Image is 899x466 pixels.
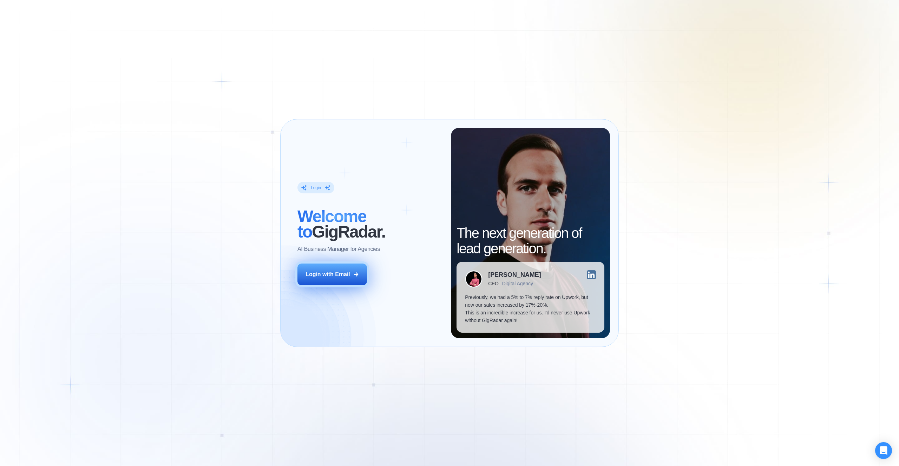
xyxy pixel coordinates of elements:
[875,442,892,459] div: Open Intercom Messenger
[465,293,596,324] p: Previously, we had a 5% to 7% reply rate on Upwork, but now our sales increased by 17%-20%. This ...
[502,281,533,286] div: Digital Agency
[311,185,321,190] div: Login
[306,271,350,278] div: Login with Email
[457,225,604,256] h2: The next generation of lead generation.
[297,209,442,240] h2: ‍ GigRadar.
[297,207,366,241] span: Welcome to
[488,281,498,286] div: CEO
[297,264,367,285] button: Login with Email
[297,245,380,253] p: AI Business Manager for Agencies
[488,272,541,278] div: [PERSON_NAME]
